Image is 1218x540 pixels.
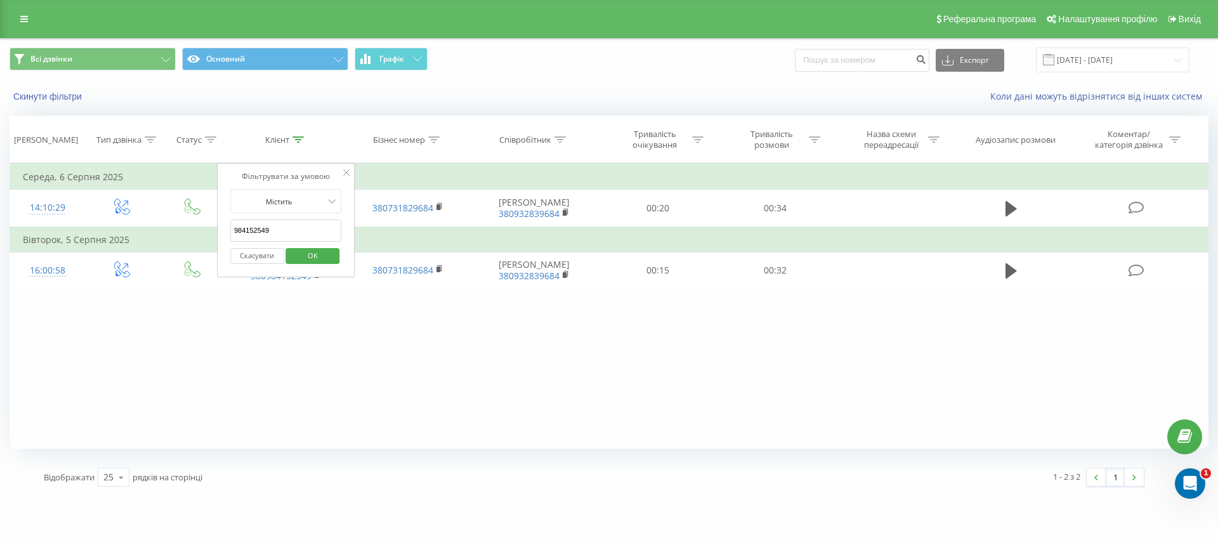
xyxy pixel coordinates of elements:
[176,135,202,145] div: Статус
[44,471,95,483] span: Відображати
[23,258,72,283] div: 16:00:58
[1179,14,1201,24] span: Вихід
[943,14,1037,24] span: Реферальна програма
[990,90,1208,102] a: Коли дані можуть відрізнятися вiд інших систем
[599,190,716,227] td: 00:20
[499,135,551,145] div: Співробітник
[1092,129,1166,150] div: Коментар/категорія дзвінка
[936,49,1004,72] button: Експорт
[372,202,433,214] a: 380731829684
[96,135,141,145] div: Тип дзвінка
[373,135,425,145] div: Бізнес номер
[10,227,1208,253] td: Вівторок, 5 Серпня 2025
[1201,468,1211,478] span: 1
[468,252,599,289] td: [PERSON_NAME]
[10,91,88,102] button: Скинути фільтри
[1106,468,1125,486] a: 1
[716,190,833,227] td: 00:34
[230,248,284,264] button: Скасувати
[230,170,342,183] div: Фільтрувати за умовою
[1175,468,1205,499] iframe: Intercom live chat
[857,129,925,150] div: Назва схеми переадресації
[103,471,114,484] div: 25
[30,54,72,64] span: Всі дзвінки
[14,135,78,145] div: [PERSON_NAME]
[286,248,340,264] button: OK
[265,135,289,145] div: Клієнт
[716,252,833,289] td: 00:32
[1053,470,1080,483] div: 1 - 2 з 2
[372,264,433,276] a: 380731829684
[795,49,929,72] input: Пошук за номером
[621,129,689,150] div: Тривалість очікування
[1058,14,1157,24] span: Налаштування профілю
[499,207,560,220] a: 380932839684
[379,55,404,63] span: Графік
[182,48,348,70] button: Основний
[230,220,342,242] input: Введіть значення
[133,471,202,483] span: рядків на сторінці
[499,270,560,282] a: 380932839684
[23,195,72,220] div: 14:10:29
[976,135,1056,145] div: Аудіозапис розмови
[295,246,331,265] span: OK
[10,48,176,70] button: Всі дзвінки
[738,129,806,150] div: Тривалість розмови
[468,190,599,227] td: [PERSON_NAME]
[355,48,428,70] button: Графік
[10,164,1208,190] td: Середа, 6 Серпня 2025
[599,252,716,289] td: 00:15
